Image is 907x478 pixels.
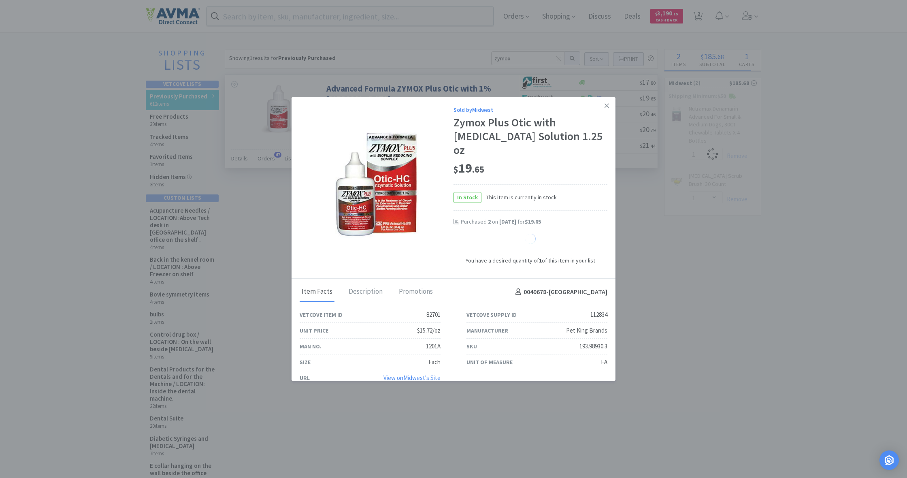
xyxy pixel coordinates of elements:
div: SKU [466,342,477,351]
div: You have a desired quantity of of this item in your list [453,256,607,265]
span: This item is currently in stock [481,193,557,202]
span: $ [453,164,458,175]
div: Item Facts [300,282,334,302]
div: 82701 [426,310,441,320]
div: Description [347,282,385,302]
span: [DATE] [499,218,516,225]
div: Size [300,358,311,367]
div: Manufacturer [466,326,508,335]
strong: 1 [539,257,542,264]
div: Pet King Brands [566,326,607,335]
div: Vetcove Item ID [300,310,343,319]
span: . 65 [472,164,484,175]
div: EA [601,357,607,367]
div: 193.98930.3 [579,341,607,351]
img: a26f99981d2844159c9c4c124b0dd1f2_112834.jpeg [324,132,429,238]
span: $19.65 [525,218,541,225]
a: View onMidwest's Site [383,374,441,382]
div: Unit of Measure [466,358,513,367]
div: Unit Price [300,326,328,335]
div: Sold by Midwest [453,105,607,114]
div: 1201A [426,341,441,351]
div: Promotions [397,282,435,302]
div: URL [300,373,310,382]
div: $15.72/oz [417,326,441,335]
span: In Stock [454,192,481,203]
div: Zymox Plus Otic with [MEDICAL_DATA] Solution 1.25 oz [453,116,607,157]
div: Open Intercom Messenger [879,450,899,470]
div: Purchased on for [461,218,607,226]
div: Each [428,357,441,367]
h4: 0049678 - [GEOGRAPHIC_DATA] [512,287,607,297]
div: 112834 [590,310,607,320]
span: 2 [488,218,491,225]
div: Man No. [300,342,321,351]
div: Vetcove Supply ID [466,310,517,319]
span: 19 [453,160,484,176]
